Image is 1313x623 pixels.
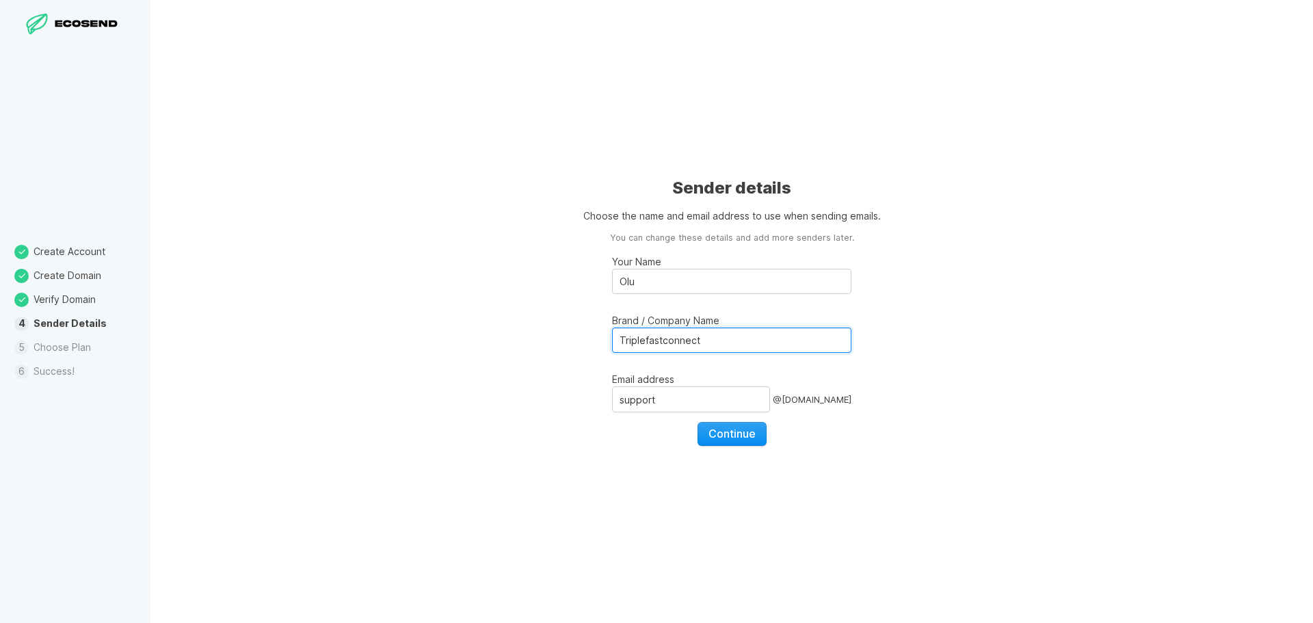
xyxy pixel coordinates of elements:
span: Continue [708,427,756,440]
input: Your Name [612,269,851,294]
p: Brand / Company Name [612,313,851,328]
p: Choose the name and email address to use when sending emails. [583,209,881,223]
p: Email address [612,372,851,386]
h1: Sender details [672,177,791,199]
button: Continue [698,422,767,445]
input: Email address@[DOMAIN_NAME] [612,386,770,412]
aside: You can change these details and add more senders later. [610,232,854,245]
input: Brand / Company Name [612,328,851,353]
p: Your Name [612,254,851,269]
div: @ [DOMAIN_NAME] [773,386,851,412]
